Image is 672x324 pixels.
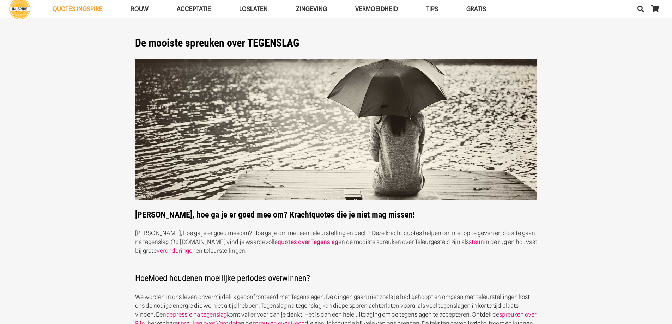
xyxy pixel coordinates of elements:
[177,5,211,12] span: Acceptatie
[426,5,438,12] span: TIPS
[166,311,227,318] a: depressie na tegenslag
[135,37,537,49] h1: De mooiste spreuken over TEGENSLAG
[135,229,537,255] p: [PERSON_NAME], hoe ga je er goed mee om? Hoe ga je om met een teleurstelling en pech? Deze kracht...
[135,210,415,220] strong: [PERSON_NAME], hoe ga je er goed mee om? Krachtquotes die je niet mag missen!
[239,5,268,12] span: Loslaten
[469,238,484,245] a: steun
[135,59,537,200] img: Spreuken over Tegenslag in mindere tijden van Ingspire.nl
[135,264,537,283] h2: Hoe en moeilijke periodes overwinnen?
[53,5,103,12] span: QUOTES INGSPIRE
[157,247,196,254] a: veranderingen
[278,238,338,245] a: quotes over Tegenslag
[296,5,327,12] span: Zingeving
[131,5,149,12] span: ROUW
[355,5,398,12] span: VERMOEIDHEID
[149,273,194,283] a: Moed houden
[466,5,486,12] span: GRATIS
